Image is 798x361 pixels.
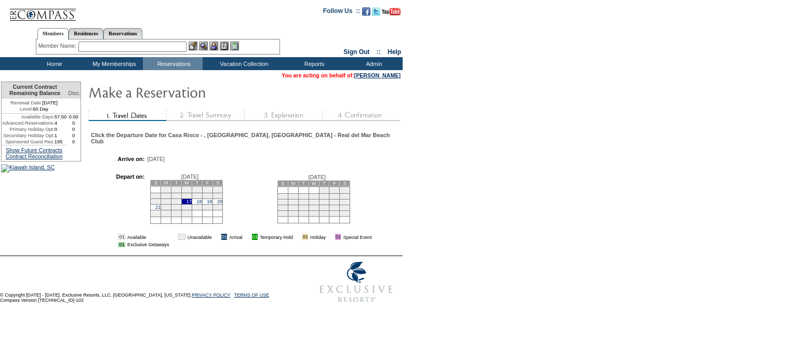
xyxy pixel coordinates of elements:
td: Available [127,234,169,240]
td: Special Event [343,234,371,240]
a: Help [388,48,401,56]
td: 16 [329,199,340,205]
img: b_edit.gif [189,42,197,50]
img: step3_state1.gif [244,110,322,121]
td: Temporary Hold [260,234,293,240]
span: Disc. [68,90,81,96]
td: 1 [161,186,171,193]
img: i.gif [328,234,333,239]
td: Unavailable [188,234,212,240]
span: Level: [20,106,33,112]
td: 15 [319,199,329,205]
td: 12 [288,199,299,205]
td: 23 [171,204,182,210]
td: 20 [298,205,309,210]
td: 3 [182,186,192,193]
td: 2 [171,186,182,193]
td: 29 [319,210,329,216]
td: 9 [171,193,182,198]
td: 0 [66,132,81,139]
td: [DATE] [2,99,66,106]
td: Exclusive Getaways [127,242,169,247]
td: 2 [329,186,340,193]
td: Sponsored Guest Res: [2,139,55,145]
a: Members [37,28,69,39]
td: T [171,180,182,185]
img: i.gif [245,234,250,239]
td: 11 [192,193,202,198]
td: 27 [212,204,223,210]
td: 23 [329,205,340,210]
td: My Memberships [83,57,143,70]
td: 0 [66,120,81,126]
td: 0.00 [66,114,81,120]
td: 01 [118,234,125,240]
td: 10 [182,193,192,198]
td: S [278,180,288,186]
td: 4 [55,120,67,126]
td: 57.50 [55,114,67,120]
td: Arrive on: [96,156,144,162]
td: Home [23,57,83,70]
td: 13 [212,193,223,198]
td: 60 Day [2,106,66,114]
td: Holiday [310,234,326,240]
td: S [212,180,223,185]
td: 5 [288,193,299,199]
td: 01 [178,234,185,240]
td: 9 [329,193,340,199]
td: 15 [161,198,171,204]
span: [DATE] [147,156,165,162]
td: 17 [182,198,192,204]
td: 22 [161,204,171,210]
span: [DATE] [181,173,199,180]
img: step1_state2.gif [88,110,166,121]
td: Admin [343,57,403,70]
td: T [298,180,309,186]
td: 19 [288,205,299,210]
td: 0 [66,126,81,132]
td: 13 [298,199,309,205]
img: i.gif [295,234,300,239]
td: Vacation Collection [203,57,283,70]
a: 21 [155,205,161,210]
td: 11 [278,199,288,205]
td: 6 [298,193,309,199]
td: 4 [278,193,288,199]
img: b_calculator.gif [230,42,239,50]
td: T [319,180,329,186]
td: W [182,180,192,185]
td: Primary Holiday Opt: [2,126,55,132]
td: 25 [192,204,202,210]
td: Arrival [229,234,243,240]
a: [PERSON_NAME] [354,72,401,78]
td: 27 [298,210,309,216]
a: TERMS OF USE [234,292,270,298]
td: 7 [309,193,319,199]
a: Contract Reconciliation [6,153,63,159]
td: 26 [288,210,299,216]
a: Subscribe to our YouTube Channel [382,10,401,17]
td: Current Contract Remaining Balance [2,82,66,99]
td: Reports [283,57,343,70]
td: Available Days: [2,114,55,120]
td: 8 [161,193,171,198]
img: Impersonate [209,42,218,50]
img: Follow us on Twitter [372,7,380,16]
td: 14 [151,198,161,204]
a: Reservations [103,28,142,39]
td: 0 [55,126,67,132]
td: T [192,180,202,185]
td: 28 [309,210,319,216]
img: i.gif [214,234,219,239]
a: Residences [69,28,103,39]
span: Renewal Date: [10,100,42,106]
img: Reservations [220,42,229,50]
span: You are acting on behalf of: [282,72,401,78]
td: 24 [340,205,350,210]
div: Member Name: [38,42,78,50]
td: 31 [340,210,350,216]
td: 14 [309,199,319,205]
td: 17 [340,199,350,205]
td: W [309,180,319,186]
